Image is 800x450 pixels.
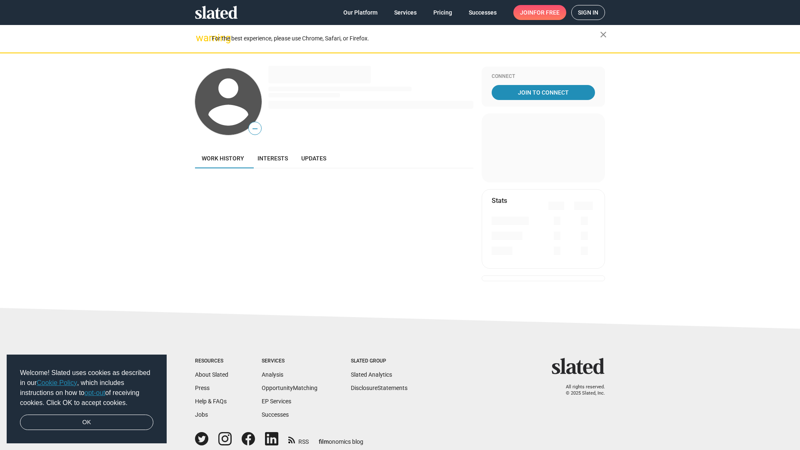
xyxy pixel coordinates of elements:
[492,196,507,205] mat-card-title: Stats
[337,5,384,20] a: Our Platform
[251,148,295,168] a: Interests
[37,379,77,386] a: Cookie Policy
[195,411,208,418] a: Jobs
[319,438,329,445] span: film
[212,33,600,44] div: For the best experience, please use Chrome, Safari, or Firefox.
[196,33,206,43] mat-icon: warning
[262,398,291,405] a: EP Services
[343,5,377,20] span: Our Platform
[85,389,105,396] a: opt-out
[257,155,288,162] span: Interests
[571,5,605,20] a: Sign in
[433,5,452,20] span: Pricing
[492,85,595,100] a: Join To Connect
[195,148,251,168] a: Work history
[351,371,392,378] a: Slated Analytics
[557,384,605,396] p: All rights reserved. © 2025 Slated, Inc.
[520,5,560,20] span: Join
[533,5,560,20] span: for free
[295,148,333,168] a: Updates
[462,5,503,20] a: Successes
[262,385,317,391] a: OpportunityMatching
[262,411,289,418] a: Successes
[202,155,244,162] span: Work history
[195,371,228,378] a: About Slated
[578,5,598,20] span: Sign in
[20,368,153,408] span: Welcome! Slated uses cookies as described in our , which includes instructions on how to of recei...
[20,415,153,430] a: dismiss cookie message
[195,398,227,405] a: Help & FAQs
[262,371,283,378] a: Analysis
[319,431,363,446] a: filmonomics blog
[394,5,417,20] span: Services
[598,30,608,40] mat-icon: close
[513,5,566,20] a: Joinfor free
[195,385,210,391] a: Press
[351,358,407,365] div: Slated Group
[288,433,309,446] a: RSS
[195,358,228,365] div: Resources
[301,155,326,162] span: Updates
[492,73,595,80] div: Connect
[249,123,261,134] span: —
[493,85,593,100] span: Join To Connect
[469,5,497,20] span: Successes
[351,385,407,391] a: DisclosureStatements
[7,355,167,444] div: cookieconsent
[427,5,459,20] a: Pricing
[387,5,423,20] a: Services
[262,358,317,365] div: Services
